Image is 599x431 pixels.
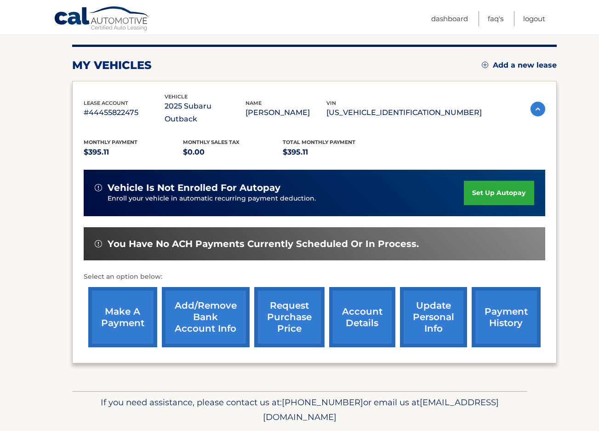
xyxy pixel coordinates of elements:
[283,146,382,159] p: $395.11
[326,106,482,119] p: [US_VEHICLE_IDENTIFICATION_NUMBER]
[254,287,325,347] a: request purchase price
[431,11,468,26] a: Dashboard
[95,240,102,247] img: alert-white.svg
[165,93,188,100] span: vehicle
[84,106,165,119] p: #44455822475
[84,100,128,106] span: lease account
[400,287,467,347] a: update personal info
[88,287,157,347] a: make a payment
[108,194,464,204] p: Enroll your vehicle in automatic recurring payment deduction.
[162,287,250,347] a: Add/Remove bank account info
[488,11,503,26] a: FAQ's
[482,62,488,68] img: add.svg
[78,395,521,425] p: If you need assistance, please contact us at: or email us at
[523,11,545,26] a: Logout
[531,102,545,116] img: accordion-active.svg
[72,58,152,72] h2: my vehicles
[282,397,363,408] span: [PHONE_NUMBER]
[245,100,262,106] span: name
[84,139,137,145] span: Monthly Payment
[464,181,534,205] a: set up autopay
[95,184,102,191] img: alert-white.svg
[108,238,419,250] span: You have no ACH payments currently scheduled or in process.
[326,100,336,106] span: vin
[283,139,355,145] span: Total Monthly Payment
[165,100,245,126] p: 2025 Subaru Outback
[84,146,183,159] p: $395.11
[54,6,150,33] a: Cal Automotive
[329,287,395,347] a: account details
[482,61,557,70] a: Add a new lease
[108,182,280,194] span: vehicle is not enrolled for autopay
[472,287,541,347] a: payment history
[84,271,545,282] p: Select an option below:
[183,146,283,159] p: $0.00
[245,106,326,119] p: [PERSON_NAME]
[183,139,240,145] span: Monthly sales Tax
[263,397,499,422] span: [EMAIL_ADDRESS][DOMAIN_NAME]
